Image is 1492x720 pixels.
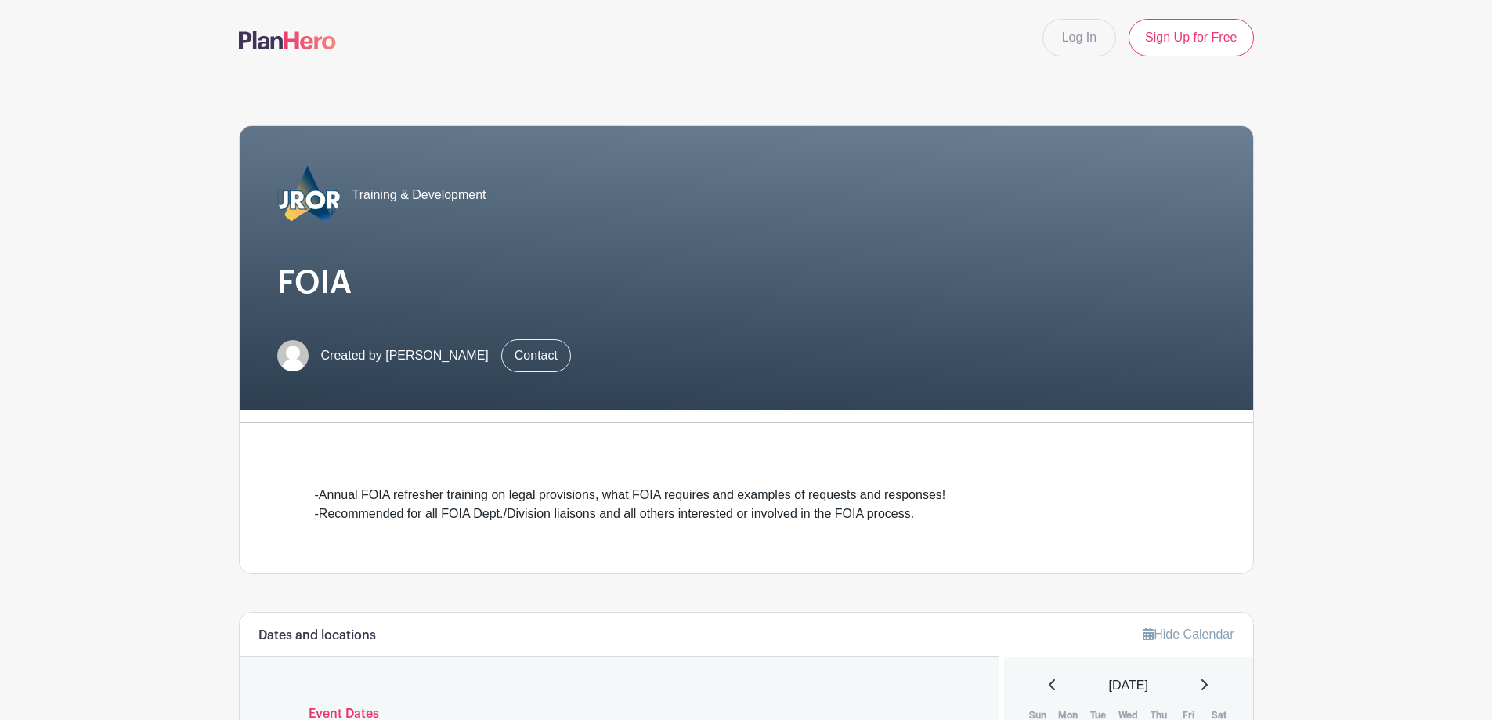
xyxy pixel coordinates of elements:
a: Contact [501,339,571,372]
img: 2023_COA_Horiz_Logo_PMS_BlueStroke%204.png [277,164,340,226]
a: Sign Up for Free [1129,19,1253,56]
span: Training & Development [352,186,486,204]
img: logo-507f7623f17ff9eddc593b1ce0a138ce2505c220e1c5a4e2b4648c50719b7d32.svg [239,31,336,49]
a: Hide Calendar [1143,628,1234,641]
img: default-ce2991bfa6775e67f084385cd625a349d9dcbb7a52a09fb2fda1e96e2d18dcdb.png [277,340,309,371]
h6: Dates and locations [258,628,376,643]
a: Log In [1042,19,1116,56]
h1: FOIA [277,264,1216,302]
div: -Annual FOIA refresher training on legal provisions, what FOIA requires and examples of requests ... [315,486,1178,523]
span: [DATE] [1109,676,1148,695]
span: Created by [PERSON_NAME] [321,346,489,365]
